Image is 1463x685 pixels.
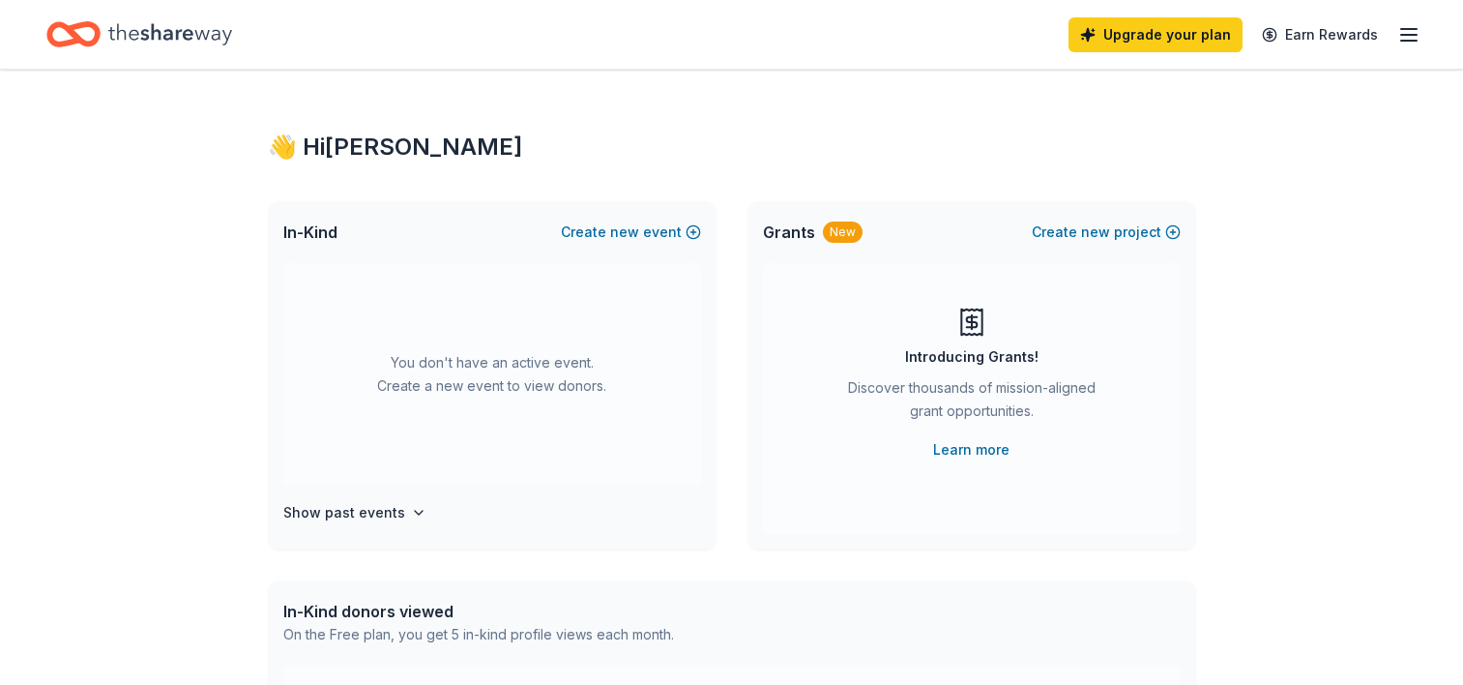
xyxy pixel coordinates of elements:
[1068,17,1243,52] a: Upgrade your plan
[283,221,337,244] span: In-Kind
[46,12,232,57] a: Home
[561,221,701,244] button: Createnewevent
[840,376,1103,431] div: Discover thousands of mission-aligned grant opportunities.
[283,623,674,646] div: On the Free plan, you get 5 in-kind profile views each month.
[905,345,1039,369] div: Introducing Grants!
[1250,17,1390,52] a: Earn Rewards
[823,222,863,243] div: New
[268,132,1196,163] div: 👋 Hi [PERSON_NAME]
[1081,221,1110,244] span: new
[283,501,426,524] button: Show past events
[283,501,405,524] h4: Show past events
[933,438,1009,462] a: Learn more
[610,221,639,244] span: new
[283,600,674,623] div: In-Kind donors viewed
[763,221,815,244] span: Grants
[283,263,701,486] div: You don't have an active event. Create a new event to view donors.
[1032,221,1181,244] button: Createnewproject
